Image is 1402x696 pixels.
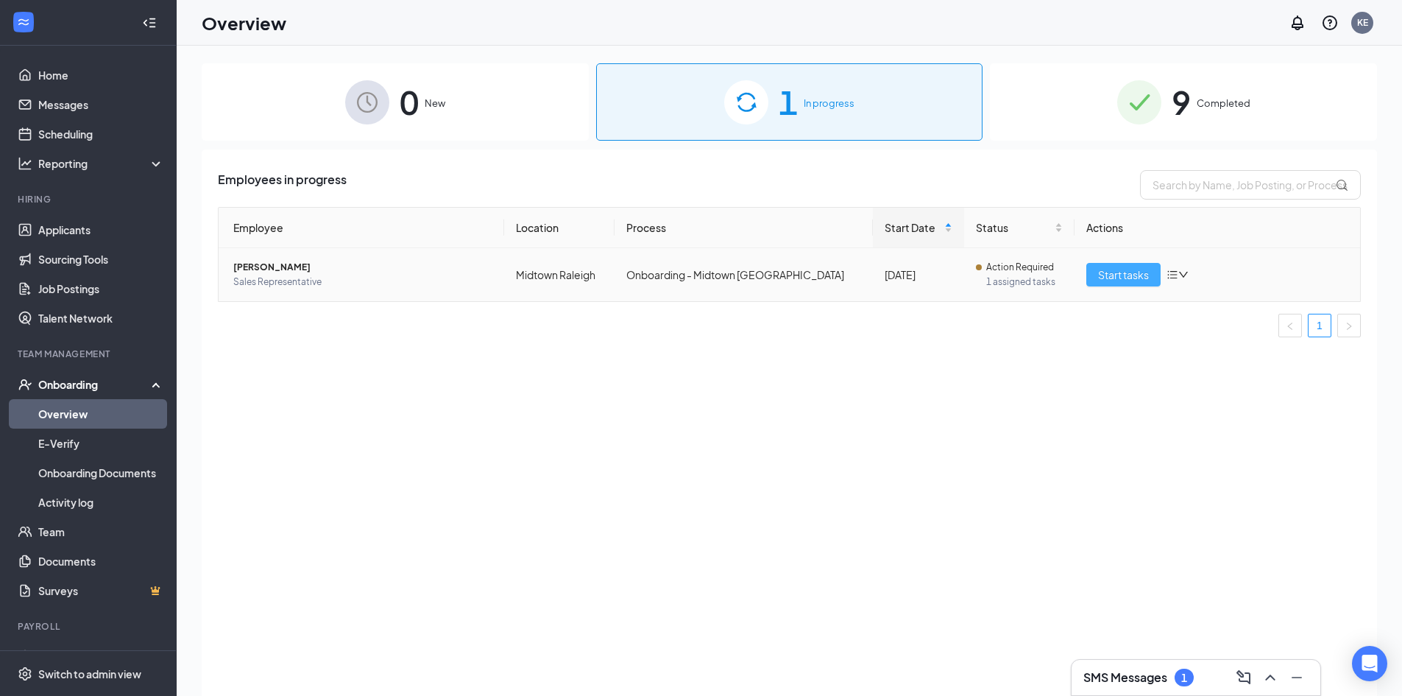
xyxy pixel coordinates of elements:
span: left [1286,322,1295,331]
svg: WorkstreamLogo [16,15,31,29]
span: Start Date [885,219,941,236]
div: Hiring [18,193,161,205]
a: Documents [38,546,164,576]
a: SurveysCrown [38,576,164,605]
th: Status [964,208,1074,248]
th: Actions [1074,208,1360,248]
span: 1 [779,77,798,127]
h3: SMS Messages [1083,669,1167,686]
span: In progress [804,96,854,110]
div: Payroll [18,620,161,633]
th: Employee [219,208,504,248]
li: 1 [1308,314,1331,337]
li: Next Page [1337,314,1361,337]
div: Reporting [38,156,165,171]
a: Job Postings [38,274,164,303]
a: Applicants [38,215,164,245]
div: Switch to admin view [38,667,141,681]
div: 1 [1181,672,1187,684]
th: Process [615,208,873,248]
th: Location [504,208,615,248]
button: right [1337,314,1361,337]
div: Team Management [18,348,161,360]
a: Home [38,60,164,90]
button: left [1278,314,1302,337]
td: Midtown Raleigh [504,248,615,301]
span: [PERSON_NAME] [233,260,492,275]
a: 1 [1309,314,1331,337]
span: bars [1166,269,1178,281]
span: Employees in progress [218,170,347,200]
svg: Notifications [1289,14,1306,32]
input: Search by Name, Job Posting, or Process [1140,170,1361,200]
a: Onboarding Documents [38,458,164,488]
h1: Overview [202,10,286,35]
a: Sourcing Tools [38,245,164,274]
div: Open Intercom Messenger [1352,646,1387,681]
span: Completed [1197,96,1250,110]
span: right [1345,322,1353,331]
button: ChevronUp [1258,666,1282,689]
svg: ChevronUp [1261,669,1279,686]
a: PayrollCrown [38,642,164,672]
span: down [1178,270,1189,280]
span: Start tasks [1098,267,1149,283]
svg: Settings [18,667,32,681]
span: 9 [1172,77,1191,127]
span: 1 assigned tasks [986,275,1063,289]
a: Scheduling [38,119,164,149]
svg: Collapse [142,15,157,30]
div: [DATE] [885,267,952,283]
svg: Minimize [1288,669,1306,686]
span: Action Required [986,260,1054,275]
svg: Analysis [18,156,32,171]
span: New [425,96,445,110]
span: Status [976,219,1052,236]
li: Previous Page [1278,314,1302,337]
button: Start tasks [1086,263,1161,287]
a: Overview [38,399,164,429]
a: Activity log [38,488,164,517]
svg: QuestionInfo [1321,14,1339,32]
svg: ComposeMessage [1235,669,1253,686]
button: ComposeMessage [1232,666,1256,689]
svg: UserCheck [18,377,32,392]
span: Sales Representative [233,275,492,289]
a: Messages [38,90,164,119]
a: E-Verify [38,429,164,458]
div: KE [1357,16,1368,29]
span: 0 [400,77,419,127]
button: Minimize [1285,666,1309,689]
div: Onboarding [38,377,152,392]
a: Team [38,517,164,546]
a: Talent Network [38,303,164,333]
td: Onboarding - Midtown [GEOGRAPHIC_DATA] [615,248,873,301]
